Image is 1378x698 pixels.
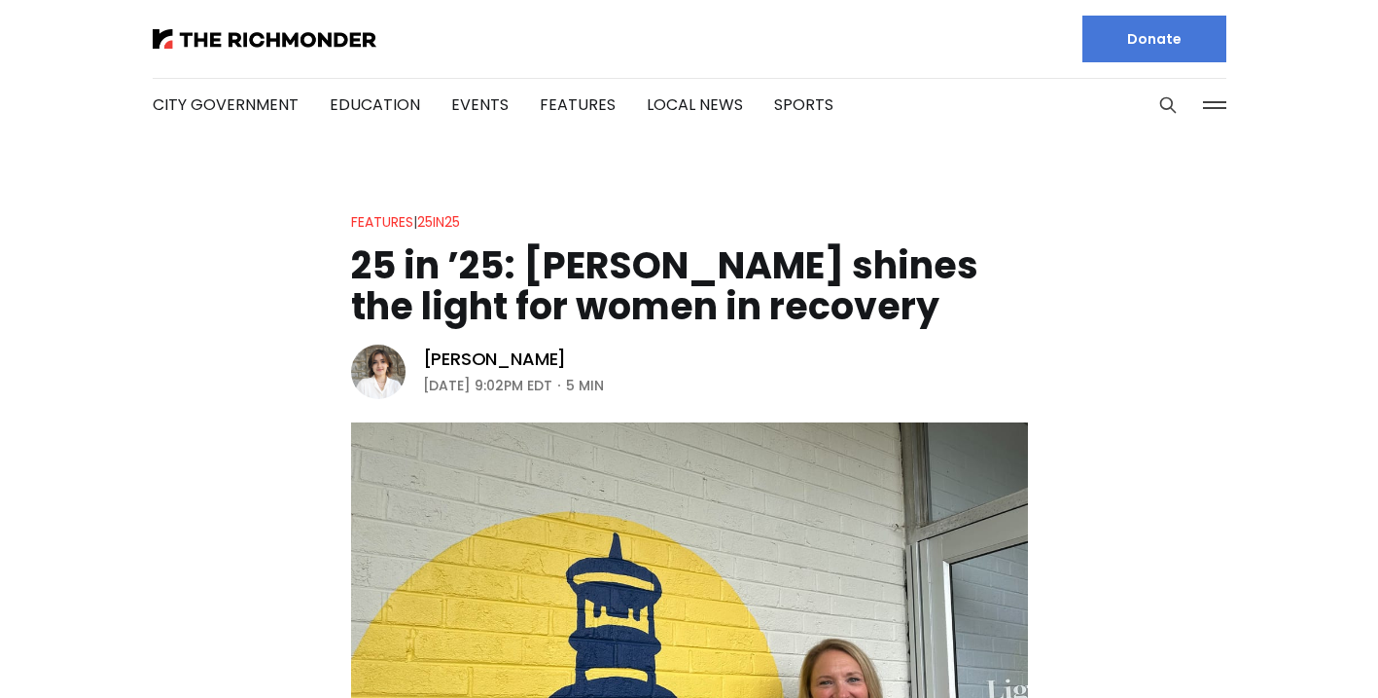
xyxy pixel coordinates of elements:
img: Eleanor Shaw [351,345,406,399]
a: Donate [1082,16,1226,62]
div: | [351,210,460,234]
a: Education [330,93,420,116]
img: The Richmonder [153,29,376,49]
h1: 25 in ’25: [PERSON_NAME] shines the light for women in recovery [351,245,1028,327]
a: Sports [774,93,833,116]
a: Features [351,212,413,232]
a: 25in25 [417,212,460,232]
span: 5 min [566,374,604,397]
a: Local News [647,93,743,116]
a: Features [540,93,616,116]
a: City Government [153,93,299,116]
a: Events [451,93,509,116]
a: [PERSON_NAME] [423,348,567,371]
button: Search this site [1153,91,1183,120]
time: [DATE] 9:02PM EDT [423,374,552,397]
